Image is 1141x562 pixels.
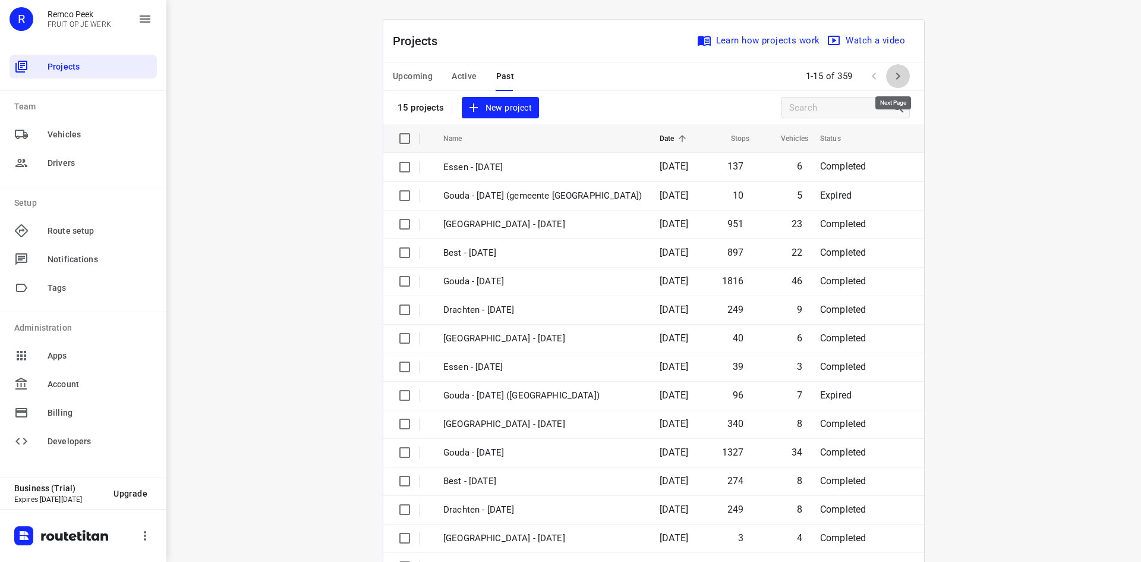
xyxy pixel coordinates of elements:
div: Notifications [10,247,157,271]
div: Route setup [10,219,157,243]
span: 249 [727,304,744,315]
p: Gouda - Tuesday (Gemeente Rotterdam) [443,389,642,403]
span: Active [452,69,477,84]
span: Developers [48,435,152,448]
span: Stops [716,131,750,146]
span: [DATE] [660,218,688,230]
span: [DATE] [660,275,688,287]
span: Completed [820,304,866,315]
p: Essen - Wednesday [443,161,642,174]
span: Apps [48,350,152,362]
span: Completed [820,504,866,515]
span: 8 [797,418,802,429]
span: 4 [797,532,802,544]
span: Completed [820,361,866,372]
p: FRUIT OP JE WERK [48,20,111,29]
span: Completed [820,161,866,172]
span: [DATE] [660,504,688,515]
span: Completed [820,275,866,287]
div: Projects [10,55,157,79]
p: Best - Tuesday [443,475,642,488]
span: Upgrade [114,489,147,498]
span: Completed [820,418,866,429]
p: Remco Peek [48,10,111,19]
span: Projects [48,61,152,73]
span: New project [469,101,532,115]
span: 3 [797,361,802,372]
span: [DATE] [660,532,688,544]
span: 40 [733,332,743,344]
p: Team [14,101,157,113]
p: Business (Trial) [14,483,104,493]
span: 10 [733,190,743,201]
span: 22 [792,247,802,258]
p: Expires [DATE][DATE] [14,495,104,504]
div: Search [891,101,909,115]
span: [DATE] [660,361,688,372]
div: Developers [10,429,157,453]
div: Tags [10,276,157,300]
span: [DATE] [660,247,688,258]
span: [DATE] [660,447,688,458]
span: [DATE] [660,161,688,172]
span: 1816 [722,275,744,287]
span: Account [48,378,152,391]
div: Vehicles [10,123,157,146]
span: 5 [797,190,802,201]
div: Billing [10,401,157,425]
span: Completed [820,332,866,344]
span: [DATE] [660,475,688,486]
p: Antwerpen - Tuesday [443,532,642,545]
span: Vehicles [48,128,152,141]
span: [DATE] [660,390,688,401]
p: Drachten - Tuesday [443,503,642,517]
span: 249 [727,504,744,515]
span: [DATE] [660,190,688,201]
span: Route setup [48,225,152,237]
span: 1327 [722,447,744,458]
button: New project [462,97,539,119]
span: Completed [820,447,866,458]
span: Name [443,131,478,146]
span: Billing [48,407,152,419]
span: 1-15 of 359 [801,64,858,89]
span: 6 [797,161,802,172]
span: 897 [727,247,744,258]
span: 8 [797,504,802,515]
span: 951 [727,218,744,230]
input: Search projects [789,99,891,117]
span: Vehicles [765,131,808,146]
span: 8 [797,475,802,486]
span: 9 [797,304,802,315]
div: R [10,7,33,31]
span: Previous Page [862,64,886,88]
span: Completed [820,247,866,258]
span: [DATE] [660,418,688,429]
span: 137 [727,161,744,172]
span: Status [820,131,856,146]
p: Projects [393,32,447,50]
span: 3 [738,532,743,544]
span: Completed [820,218,866,230]
span: [DATE] [660,304,688,315]
span: Drivers [48,157,152,169]
span: 340 [727,418,744,429]
span: Tags [48,282,152,294]
span: Expired [820,390,852,401]
p: Gouda - Wednesday [443,275,642,288]
span: Notifications [48,253,152,266]
p: Gouda - Tuesday [443,446,642,460]
div: Apps [10,344,157,368]
p: Setup [14,197,157,209]
p: Best - Wednesday [443,246,642,260]
span: 39 [733,361,743,372]
p: Gouda - Wednesday (gemeente Rotterdam) [443,189,642,203]
span: 46 [792,275,802,287]
span: Upcoming [393,69,433,84]
p: 15 projects [398,102,445,113]
p: Drachten - Wednesday [443,303,642,317]
span: [DATE] [660,332,688,344]
span: 34 [792,447,802,458]
span: 96 [733,390,743,401]
p: Administration [14,322,157,334]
